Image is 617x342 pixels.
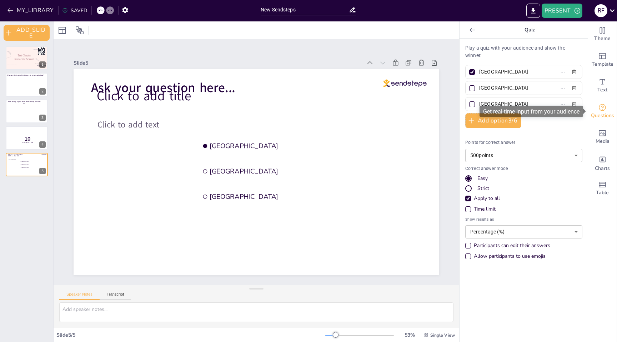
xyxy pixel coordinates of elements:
input: Option 2 [479,83,546,93]
button: Transcript [100,292,131,300]
div: 53 % [401,332,418,338]
span: 10 [25,135,30,143]
span: What are the types of testing we do in Accounts Area? [7,74,44,76]
div: 1 [39,61,46,68]
span: Click to add title [97,87,191,105]
span: Charts [595,165,610,172]
div: 2 [39,88,46,95]
button: EXPORT_TO_POWERPOINT [526,4,540,18]
span: [GEOGRAPHIC_DATA] [210,192,379,201]
div: Add a table [588,176,617,201]
div: 3 [6,100,48,123]
button: Speaker Notes [59,292,100,300]
div: Strict [477,185,489,192]
span: Single View [430,332,455,338]
span: Media [596,137,610,145]
button: MY_LIBRARY [5,5,57,16]
input: Option 1 [479,67,546,77]
div: Apply to all [474,195,500,202]
span: [GEOGRAPHIC_DATA] [21,167,41,168]
div: 2 [6,73,48,96]
div: Time limit [474,206,496,213]
button: PRESENT [542,4,582,18]
span: Table [596,189,609,197]
p: Points for correct answer [465,140,582,146]
div: Allow participants to use emojis [474,253,546,260]
div: 1 [6,46,48,70]
div: Get real-time input from your audience [588,99,617,124]
span: Countdown - title [22,142,34,144]
span: Go to [URL][DOMAIN_NAME] and login with code: Free16772374 [35,64,47,67]
div: 5 [39,168,46,174]
input: Option 3 [479,99,546,109]
button: Add option3/6 [465,113,521,128]
div: 4 [6,126,48,150]
span: Position [75,26,84,35]
span: Click to add title [8,155,19,157]
p: Quiz [478,21,581,39]
div: Slide 5 / 5 [56,332,325,338]
span: [GEOGRAPHIC_DATA] [21,164,41,165]
span: Theme [594,35,611,42]
div: 3 [39,115,46,121]
div: Layout [56,25,68,36]
div: Allow participants to use emojis [465,253,546,260]
span: Questions [591,112,614,120]
p: Play a quiz with your audience and show the winner. [465,44,582,59]
span: Click to add text [9,158,16,160]
div: Percentage (%) [465,225,582,238]
div: Easy [477,175,488,182]
div: Add ready made slides [588,47,617,73]
span: Template [592,60,613,68]
div: 500 points [465,149,582,162]
div: Time limit [465,206,582,213]
div: Get real-time input from your audience [480,106,583,117]
div: Change the overall theme [588,21,617,47]
div: Add charts and graphs [588,150,617,176]
span: Test Chapter Interactive Session [15,54,34,61]
p: Correct answer mode [465,166,582,172]
div: Participants can edit their answers [474,242,550,249]
div: SAVED [62,7,87,14]
span: What testing is your team tester mostly involved in? [8,101,41,105]
span: [GEOGRAPHIC_DATA] [210,141,379,150]
div: 5 [6,153,48,176]
div: R F [595,4,607,17]
div: Slide 5 [74,60,362,66]
div: 4 [39,141,46,148]
div: Participants can edit their answers [465,242,550,249]
span: [GEOGRAPHIC_DATA] [210,167,379,176]
button: R F [595,4,607,18]
input: INSERT_TITLE [261,5,349,15]
span: Show results as [465,216,582,222]
span: Ask your question here... [8,154,25,156]
span: [GEOGRAPHIC_DATA] [21,161,41,162]
span: Click to add text [97,119,160,130]
div: Strict [465,185,582,192]
span: Ask your question here... [91,79,235,97]
div: Apply to all [465,195,582,202]
button: ADD_SLIDE [4,25,50,41]
div: Add text boxes [588,73,617,99]
div: Easy [465,175,582,182]
div: Add images, graphics, shapes or video [588,124,617,150]
span: Text [597,86,607,94]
